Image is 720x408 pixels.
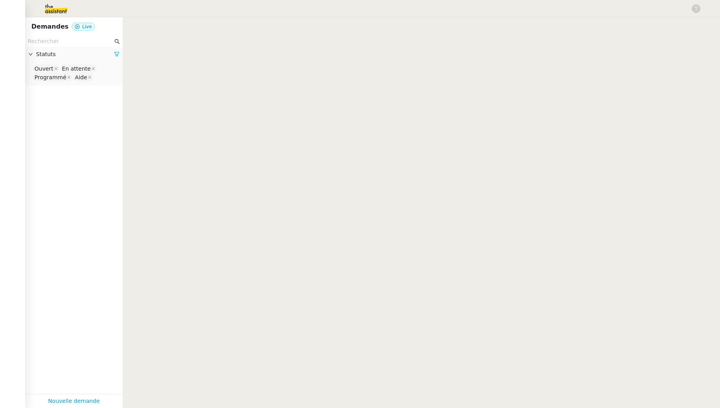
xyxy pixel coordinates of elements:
span: Statuts [36,50,114,59]
div: Programmé [34,74,66,81]
nz-page-header-title: Demandes [31,21,69,32]
input: Rechercher [28,37,113,46]
span: Live [82,24,92,29]
a: Nouvelle demande [48,397,100,406]
nz-select-item: En attente [60,65,96,73]
div: En attente [62,65,91,72]
nz-select-item: Aide [73,73,93,81]
div: Statuts [25,47,123,62]
nz-select-item: Ouvert [33,65,59,73]
nz-select-item: Programmé [33,73,72,81]
div: Aide [75,74,87,81]
div: Ouvert [34,65,53,72]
